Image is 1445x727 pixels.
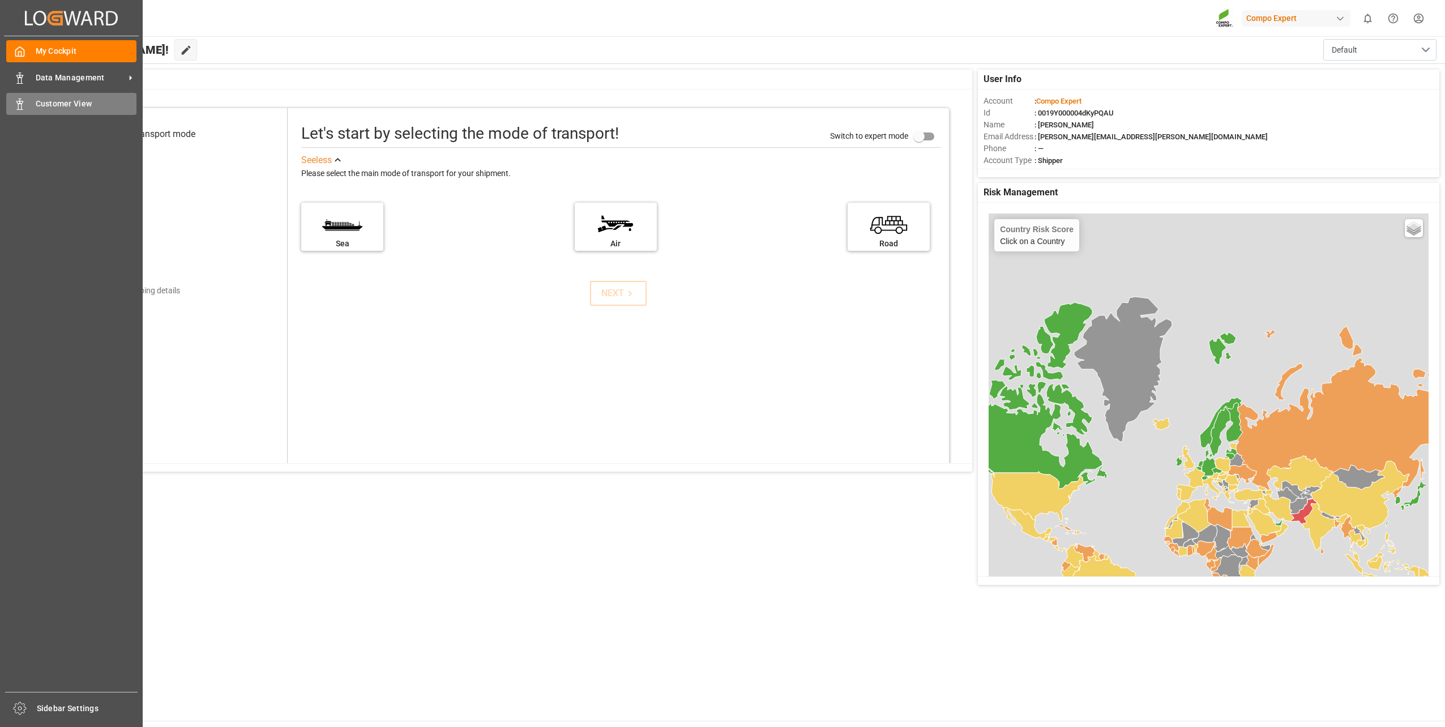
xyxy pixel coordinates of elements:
[37,703,138,715] span: Sidebar Settings
[1355,6,1380,31] button: show 0 new notifications
[6,40,136,62] a: My Cockpit
[984,186,1058,199] span: Risk Management
[984,131,1034,143] span: Email Address
[1216,8,1234,28] img: Screenshot%202023-09-29%20at%2010.02.21.png_1712312052.png
[853,238,924,250] div: Road
[1000,225,1074,246] div: Click on a Country
[301,167,941,181] div: Please select the main mode of transport for your shipment.
[1036,97,1081,105] span: Compo Expert
[36,98,137,110] span: Customer View
[36,72,125,84] span: Data Management
[108,127,195,141] div: Select transport mode
[1242,10,1350,27] div: Compo Expert
[590,281,647,306] button: NEXT
[1034,109,1114,117] span: : 0019Y000004dKyPQAU
[109,285,180,297] div: Add shipping details
[984,95,1034,107] span: Account
[1242,7,1355,29] button: Compo Expert
[301,153,332,167] div: See less
[984,107,1034,119] span: Id
[1034,132,1268,141] span: : [PERSON_NAME][EMAIL_ADDRESS][PERSON_NAME][DOMAIN_NAME]
[1034,156,1063,165] span: : Shipper
[1332,44,1357,56] span: Default
[301,122,619,146] div: Let's start by selecting the mode of transport!
[984,72,1021,86] span: User Info
[1000,225,1074,234] h4: Country Risk Score
[984,119,1034,131] span: Name
[6,93,136,115] a: Customer View
[830,131,908,140] span: Switch to expert mode
[1034,144,1044,153] span: : —
[984,155,1034,166] span: Account Type
[1034,97,1081,105] span: :
[1034,121,1094,129] span: : [PERSON_NAME]
[984,143,1034,155] span: Phone
[1323,39,1437,61] button: open menu
[307,238,378,250] div: Sea
[1380,6,1406,31] button: Help Center
[1405,219,1423,237] a: Layers
[580,238,651,250] div: Air
[601,286,636,300] div: NEXT
[36,45,137,57] span: My Cockpit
